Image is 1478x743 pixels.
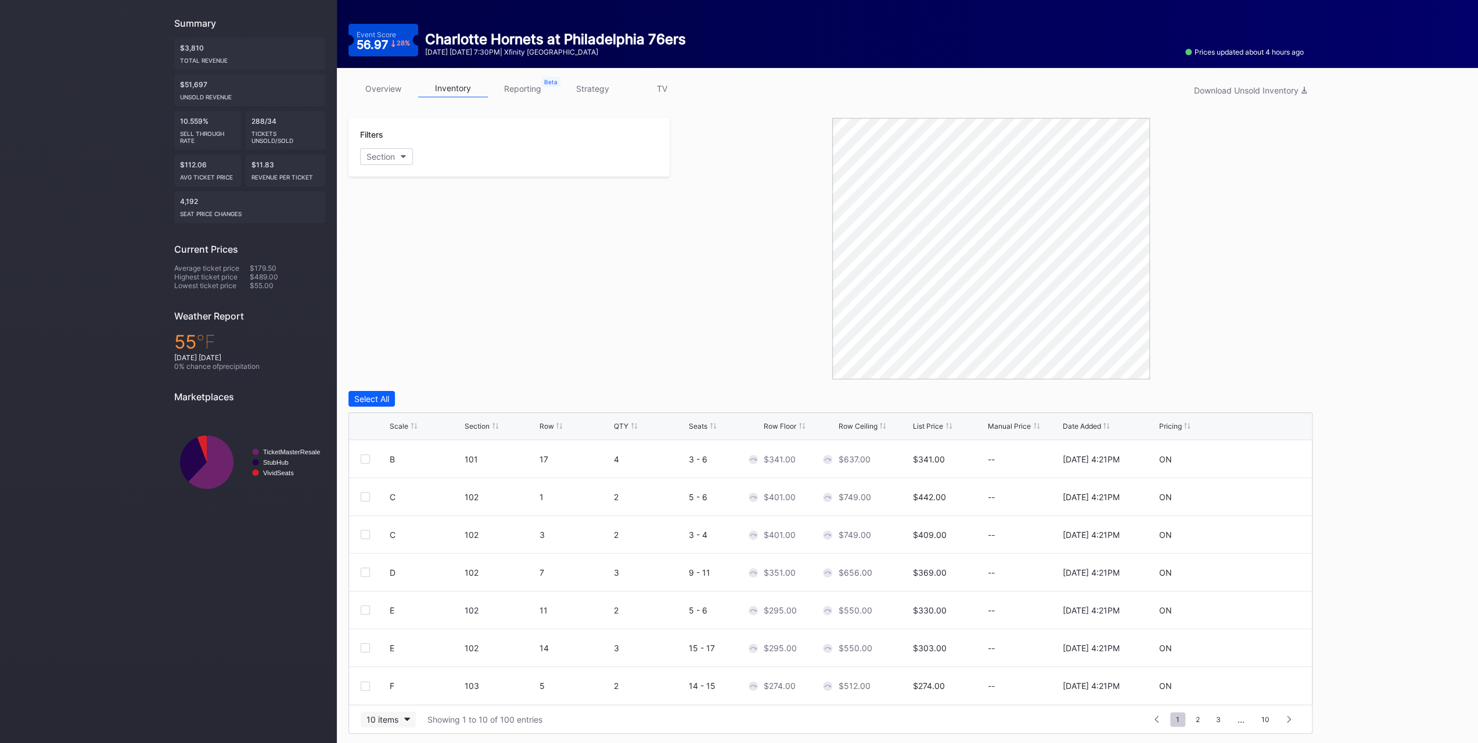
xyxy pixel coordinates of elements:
[988,681,1060,691] div: --
[838,568,872,577] div: $656.00
[1062,454,1119,464] div: [DATE] 4:21PM
[689,605,761,615] div: 5 - 6
[425,48,686,56] div: [DATE] [DATE] 7:30PM | Xfinity [GEOGRAPHIC_DATA]
[180,89,319,100] div: Unsold Revenue
[250,281,325,290] div: $55.00
[539,492,611,502] div: 1
[250,264,325,272] div: $179.50
[174,111,241,150] div: 10.559%
[174,391,325,403] div: Marketplaces
[418,80,488,98] a: inventory
[174,272,250,281] div: Highest ticket price
[465,605,537,615] div: 102
[627,80,697,98] a: TV
[1229,715,1253,724] div: ...
[689,643,761,653] div: 15 - 17
[539,681,611,691] div: 5
[1159,681,1171,691] div: ON
[397,40,410,46] div: 28 %
[390,422,408,430] div: Scale
[1062,643,1119,653] div: [DATE] 4:21PM
[558,80,627,98] a: strategy
[764,643,797,653] div: $295.00
[465,643,537,653] div: 102
[174,310,325,322] div: Weather Report
[1185,48,1304,56] div: Prices updated about 4 hours ago
[465,681,537,691] div: 103
[689,568,761,577] div: 9 - 11
[764,605,797,615] div: $295.00
[348,391,395,407] button: Select All
[246,111,326,150] div: 288/34
[913,643,947,653] div: $303.00
[1194,85,1307,95] div: Download Unsold Inventory
[988,492,1060,502] div: --
[174,155,241,186] div: $112.06
[988,568,1060,577] div: --
[251,125,320,144] div: Tickets Unsold/Sold
[539,643,611,653] div: 14
[1256,712,1275,727] span: 10
[838,530,871,540] div: $749.00
[180,52,319,64] div: Total Revenue
[425,31,686,48] div: Charlotte Hornets at Philadelphia 76ers
[689,681,761,691] div: 14 - 15
[1062,605,1119,615] div: [DATE] 4:21PM
[1159,422,1181,430] div: Pricing
[465,422,490,430] div: Section
[614,605,686,615] div: 2
[764,492,796,502] div: $401.00
[465,530,537,540] div: 102
[1062,681,1119,691] div: [DATE] 4:21PM
[357,30,396,39] div: Event Score
[263,469,294,476] text: VividSeats
[1159,643,1171,653] div: ON
[539,605,611,615] div: 11
[390,568,395,577] div: D
[196,331,215,353] span: ℉
[838,643,872,653] div: $550.00
[539,530,611,540] div: 3
[174,264,250,272] div: Average ticket price
[174,411,325,513] svg: Chart title
[174,17,325,29] div: Summary
[174,331,325,353] div: 55
[263,448,320,455] text: TicketMasterResale
[1159,530,1171,540] div: ON
[913,454,945,464] div: $341.00
[689,422,707,430] div: Seats
[174,243,325,255] div: Current Prices
[689,454,761,464] div: 3 - 6
[354,394,389,404] div: Select All
[366,152,395,161] div: Section
[427,715,542,724] div: Showing 1 to 10 of 100 entries
[1062,422,1101,430] div: Date Added
[764,422,796,430] div: Row Floor
[614,643,686,653] div: 3
[988,422,1031,430] div: Manual Price
[913,568,947,577] div: $369.00
[390,492,395,502] div: C
[465,492,537,502] div: 102
[614,492,686,502] div: 2
[174,281,250,290] div: Lowest ticket price
[465,454,537,464] div: 101
[913,422,943,430] div: List Price
[539,568,611,577] div: 7
[913,681,945,691] div: $274.00
[913,530,947,540] div: $409.00
[1159,605,1171,615] div: ON
[390,605,394,615] div: E
[174,38,325,70] div: $3,810
[988,454,1060,464] div: --
[838,422,877,430] div: Row Ceiling
[614,568,686,577] div: 3
[1062,530,1119,540] div: [DATE] 4:21PM
[390,530,395,540] div: C
[174,353,325,362] div: [DATE] [DATE]
[913,605,947,615] div: $330.00
[1062,568,1119,577] div: [DATE] 4:21PM
[180,125,235,144] div: Sell Through Rate
[174,74,325,106] div: $51,697
[263,459,289,466] text: StubHub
